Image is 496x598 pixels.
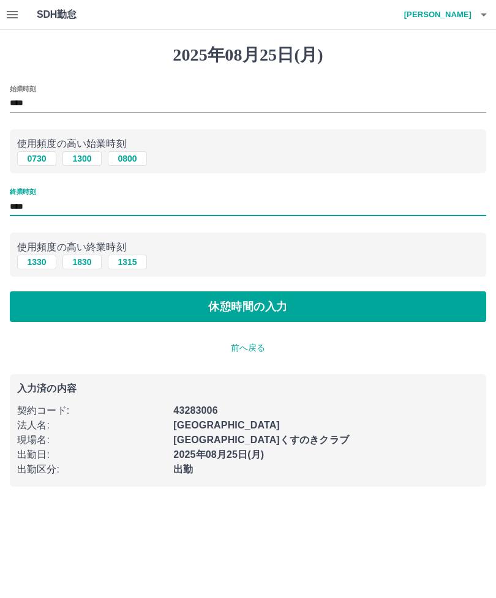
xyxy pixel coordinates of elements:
label: 終業時刻 [10,187,36,196]
button: 1300 [62,151,102,166]
h1: 2025年08月25日(月) [10,45,486,65]
b: 出勤 [173,464,193,474]
p: 入力済の内容 [17,384,479,394]
p: 現場名 : [17,433,166,447]
p: 法人名 : [17,418,166,433]
b: 43283006 [173,405,217,416]
p: 出勤区分 : [17,462,166,477]
b: [GEOGRAPHIC_DATA]くすのきクラブ [173,435,349,445]
b: [GEOGRAPHIC_DATA] [173,420,280,430]
p: 使用頻度の高い始業時刻 [17,136,479,151]
p: 契約コード : [17,403,166,418]
button: 休憩時間の入力 [10,291,486,322]
button: 0800 [108,151,147,166]
b: 2025年08月25日(月) [173,449,264,460]
p: 使用頻度の高い終業時刻 [17,240,479,255]
button: 1830 [62,255,102,269]
p: 出勤日 : [17,447,166,462]
label: 始業時刻 [10,84,36,93]
button: 1315 [108,255,147,269]
button: 1330 [17,255,56,269]
p: 前へ戻る [10,342,486,354]
button: 0730 [17,151,56,166]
